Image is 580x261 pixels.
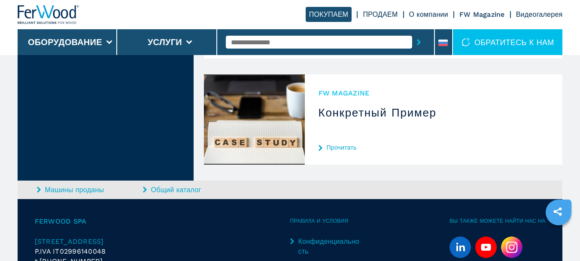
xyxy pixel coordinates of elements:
[547,201,568,222] a: sharethis
[409,10,448,18] a: О компании
[143,185,247,195] a: Общий каталог
[475,236,497,258] a: youtube
[35,216,290,226] span: Ferwood Spa
[37,185,141,195] a: Машины проданы
[306,7,352,22] a: ПОКУПАЕМ
[204,74,305,165] img: Конкретный Пример
[35,237,104,246] span: [STREET_ADDRESS]
[35,236,290,246] a: [STREET_ADDRESS]
[449,216,545,226] span: Вы также можете найти нас на
[449,236,471,258] a: linkedin
[363,10,398,18] a: ПРОДАЕМ
[501,236,522,258] img: Instagram
[412,32,425,52] button: submit-button
[28,37,102,47] button: Оборудование
[18,5,79,24] img: Ferwood
[516,10,563,18] a: Видеогалерея
[544,222,574,255] iframe: Chat
[148,37,182,47] button: Услуги
[462,38,470,46] img: ОБРАТИТЕСЬ К НАМ
[290,216,450,226] span: Правила и условия
[459,10,505,18] a: FW Magazine
[319,144,549,151] a: Прочитать
[319,106,549,120] h3: Конкретный Пример
[290,236,360,256] a: Конфиденциальность
[453,29,562,55] div: ОБРАТИТЕСЬ К НАМ
[35,247,106,255] span: P.IVA IT02996140048
[319,88,549,98] span: FW MAGAZINE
